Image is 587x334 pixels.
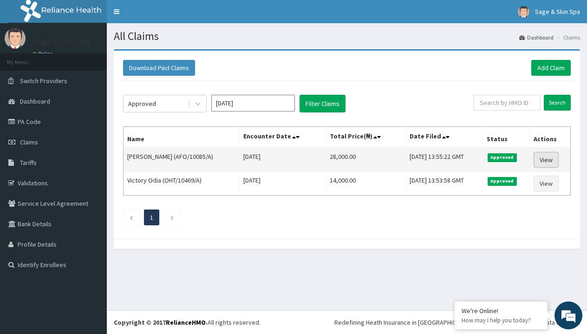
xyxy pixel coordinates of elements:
[240,172,326,196] td: [DATE]
[20,97,50,105] span: Dashboard
[406,172,483,196] td: [DATE] 13:53:58 GMT
[128,99,156,108] div: Approved
[54,105,128,199] span: We're online!
[326,148,405,172] td: 28,000.00
[406,148,483,172] td: [DATE] 13:55:22 GMT
[124,172,240,196] td: Victory Odia (OHT/10469/A)
[530,127,571,148] th: Actions
[488,153,517,162] span: Approved
[544,95,571,111] input: Search
[114,30,580,42] h1: All Claims
[33,51,55,57] a: Online
[20,77,67,85] span: Switch Providers
[462,307,541,315] div: We're Online!
[20,158,37,167] span: Tariffs
[326,127,405,148] th: Total Price(₦)
[211,95,295,111] input: Select Month and Year
[124,148,240,172] td: [PERSON_NAME] (AFO/10085/A)
[5,28,26,49] img: User Image
[326,172,405,196] td: 14,000.00
[474,95,541,111] input: Search by HMO ID
[124,127,240,148] th: Name
[462,316,541,324] p: How may I help you today?
[170,213,174,222] a: Next page
[166,318,206,327] a: RelianceHMO
[519,33,554,41] a: Dashboard
[152,5,175,27] div: Minimize live chat window
[334,318,580,327] div: Redefining Heath Insurance in [GEOGRAPHIC_DATA] using Telemedicine and Data Science!
[534,152,559,168] a: View
[150,213,153,222] a: Page 1 is your current page
[17,46,38,70] img: d_794563401_company_1708531726252_794563401
[300,95,346,112] button: Filter Claims
[129,213,133,222] a: Previous page
[518,6,529,18] img: User Image
[33,38,91,46] p: Sage & Skin Spa
[535,7,580,16] span: Sage & Skin Spa
[240,127,326,148] th: Encounter Date
[488,177,517,185] span: Approved
[240,148,326,172] td: [DATE]
[20,138,38,146] span: Claims
[114,318,208,327] strong: Copyright © 2017 .
[534,176,559,191] a: View
[123,60,195,76] button: Download Paid Claims
[531,60,571,76] a: Add Claim
[483,127,529,148] th: Status
[554,33,580,41] li: Claims
[406,127,483,148] th: Date Filed
[5,229,177,262] textarea: Type your message and hit 'Enter'
[48,52,156,64] div: Chat with us now
[107,310,587,334] footer: All rights reserved.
